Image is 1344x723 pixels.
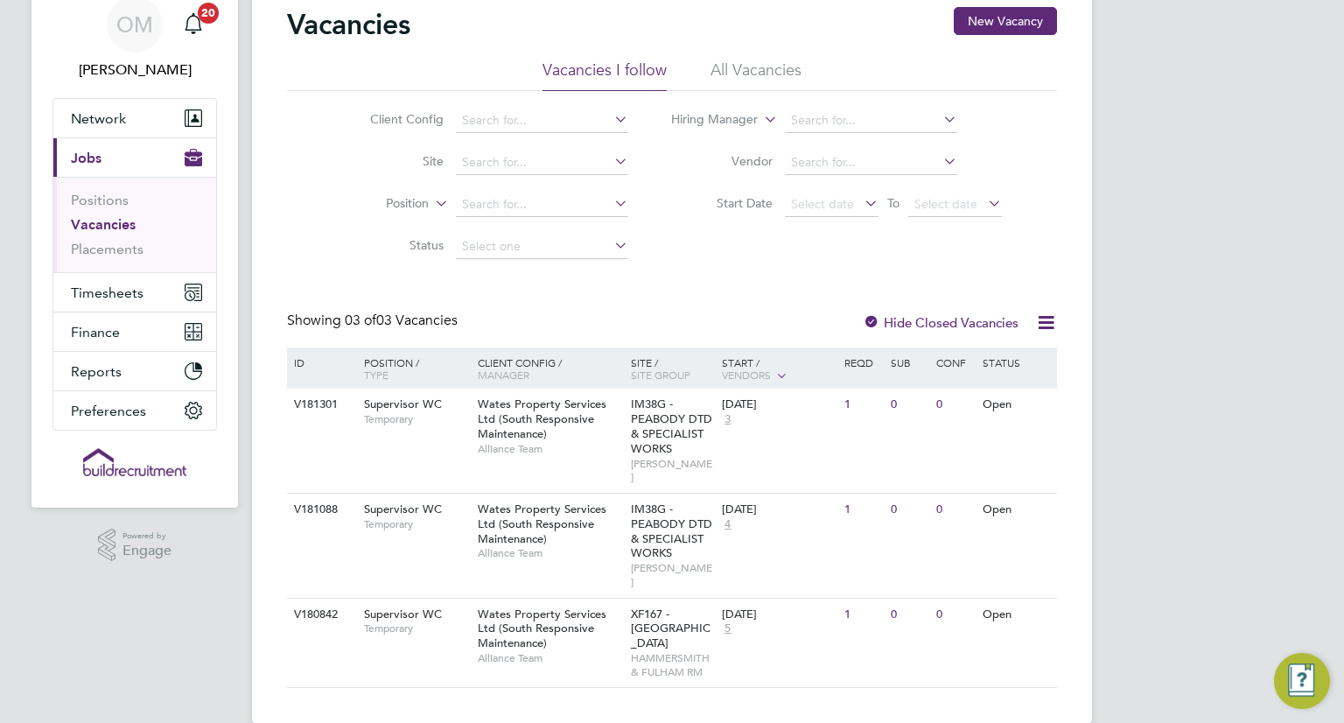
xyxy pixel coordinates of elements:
div: Client Config / [473,347,626,390]
div: Site / [626,347,718,390]
span: Select date [791,196,854,212]
div: Open [978,599,1054,631]
span: Jobs [71,150,101,166]
input: Search for... [785,109,957,133]
div: V181088 [290,494,351,526]
span: Temporary [364,621,469,635]
div: Open [978,389,1054,421]
label: Vendor [672,153,773,169]
span: Temporary [364,412,469,426]
span: Wates Property Services Ltd (South Responsive Maintenance) [478,397,606,441]
span: Powered by [122,529,171,544]
a: Go to home page [52,448,217,476]
div: ID [290,347,351,377]
div: Status [978,347,1054,377]
span: IM38G - PEABODY DTD & SPECIALIST WORKS [631,397,712,456]
span: Select date [914,196,977,212]
label: Start Date [672,195,773,211]
span: Alliance Team [478,651,622,665]
input: Search for... [456,109,628,133]
span: Supervisor WC [364,607,442,621]
div: [DATE] [722,397,836,412]
div: 0 [886,494,932,526]
span: Preferences [71,403,146,419]
div: Open [978,494,1054,526]
button: Preferences [53,391,216,430]
input: Search for... [456,193,628,217]
div: V180842 [290,599,351,631]
label: Position [328,195,429,213]
div: 0 [932,494,977,526]
a: Powered byEngage [98,529,172,562]
label: Status [343,237,444,253]
div: 0 [932,599,977,631]
div: Sub [886,347,932,377]
span: Type [364,368,388,382]
span: 4 [722,517,733,532]
div: 0 [932,389,977,421]
button: Timesheets [53,273,216,312]
span: Odran McCarthy [52,60,217,81]
a: Vacancies [71,216,136,233]
span: To [882,192,905,214]
span: Supervisor WC [364,397,442,411]
div: 1 [840,599,885,631]
span: Alliance Team [478,442,622,456]
li: All Vacancies [710,60,801,91]
span: Alliance Team [478,546,622,560]
button: Engage Resource Center [1274,653,1330,709]
span: 20 [198,3,219,24]
label: Hide Closed Vacancies [863,314,1018,331]
a: Placements [71,241,143,257]
span: 3 [722,412,733,427]
label: Hiring Manager [657,111,758,129]
input: Search for... [456,151,628,175]
button: Finance [53,312,216,351]
div: Position / [351,347,473,390]
button: Jobs [53,138,216,177]
input: Search for... [785,151,957,175]
span: Vendors [722,368,771,382]
div: Showing [287,312,461,330]
span: Finance [71,324,120,340]
div: 0 [886,389,932,421]
span: Wates Property Services Ltd (South Responsive Maintenance) [478,607,606,651]
button: New Vacancy [954,7,1057,35]
label: Site [343,153,444,169]
span: 03 of [345,312,376,329]
div: Conf [932,347,977,377]
span: IM38G - PEABODY DTD & SPECIALIST WORKS [631,502,712,561]
span: Temporary [364,517,469,531]
div: 0 [886,599,932,631]
div: [DATE] [722,502,836,517]
span: Manager [478,368,529,382]
button: Network [53,99,216,137]
h2: Vacancies [287,7,410,42]
span: 5 [722,621,733,636]
span: Supervisor WC [364,502,442,516]
li: Vacancies I follow [542,60,667,91]
div: Start / [717,347,840,391]
input: Select one [456,235,628,259]
div: [DATE] [722,607,836,622]
span: OM [116,13,153,36]
label: Client Config [343,111,444,127]
span: Network [71,110,126,127]
a: Positions [71,192,129,208]
span: [PERSON_NAME] [631,457,714,484]
span: [PERSON_NAME] [631,561,714,588]
div: 1 [840,389,885,421]
span: Wates Property Services Ltd (South Responsive Maintenance) [478,502,606,546]
span: Reports [71,363,122,380]
span: Engage [122,544,171,558]
div: V181301 [290,389,351,421]
span: XF167 - [GEOGRAPHIC_DATA] [631,607,710,651]
span: HAMMERSMITH & FULHAM RM [631,651,714,678]
span: Site Group [631,368,690,382]
div: 1 [840,494,885,526]
span: 03 Vacancies [345,312,458,329]
img: buildrec-logo-retina.png [83,448,186,476]
div: Reqd [840,347,885,377]
button: Reports [53,352,216,390]
span: Timesheets [71,284,143,301]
